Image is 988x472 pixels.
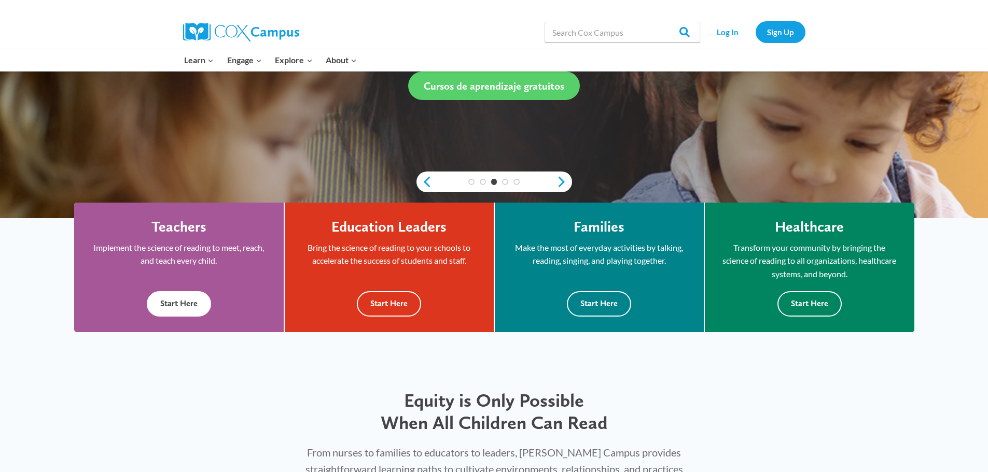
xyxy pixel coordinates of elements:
[491,179,497,185] a: 3
[502,179,508,185] a: 4
[775,218,844,236] h4: Healthcare
[510,241,688,267] p: Make the most of everyday activities by talking, reading, singing, and playing together.
[357,291,421,317] button: Start Here
[424,80,564,92] span: Cursos de aprendizaje gratuitos
[220,49,269,71] button: Child menu of Engage
[756,21,805,42] a: Sign Up
[720,241,899,281] p: Transform your community by bringing the science of reading to all organizations, healthcare syst...
[183,23,299,41] img: Cox Campus
[151,218,206,236] h4: Teachers
[269,49,319,71] button: Child menu of Explore
[495,203,704,332] a: Families Make the most of everyday activities by talking, reading, singing, and playing together....
[705,21,805,42] nav: Secondary Navigation
[545,22,700,42] input: Search Cox Campus
[285,203,494,332] a: Education Leaders Bring the science of reading to your schools to accelerate the success of stude...
[331,218,447,236] h4: Education Leaders
[567,291,631,317] button: Start Here
[74,203,284,332] a: Teachers Implement the science of reading to meet, reach, and teach every child. Start Here
[319,49,364,71] button: Child menu of About
[777,291,842,317] button: Start Here
[705,203,914,332] a: Healthcare Transform your community by bringing the science of reading to all organizations, heal...
[408,71,580,100] a: Cursos de aprendizaje gratuitos
[178,49,364,71] nav: Primary Navigation
[178,49,221,71] button: Child menu of Learn
[416,176,432,188] a: previous
[416,171,572,192] div: content slider buttons
[705,21,750,42] a: Log In
[147,291,211,317] button: Start Here
[480,179,486,185] a: 2
[381,389,608,434] span: Equity is Only Possible When All Children Can Read
[468,179,475,185] a: 1
[513,179,520,185] a: 5
[300,241,478,267] p: Bring the science of reading to your schools to accelerate the success of students and staff.
[556,176,572,188] a: next
[574,218,624,236] h4: Families
[90,241,268,267] p: Implement the science of reading to meet, reach, and teach every child.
